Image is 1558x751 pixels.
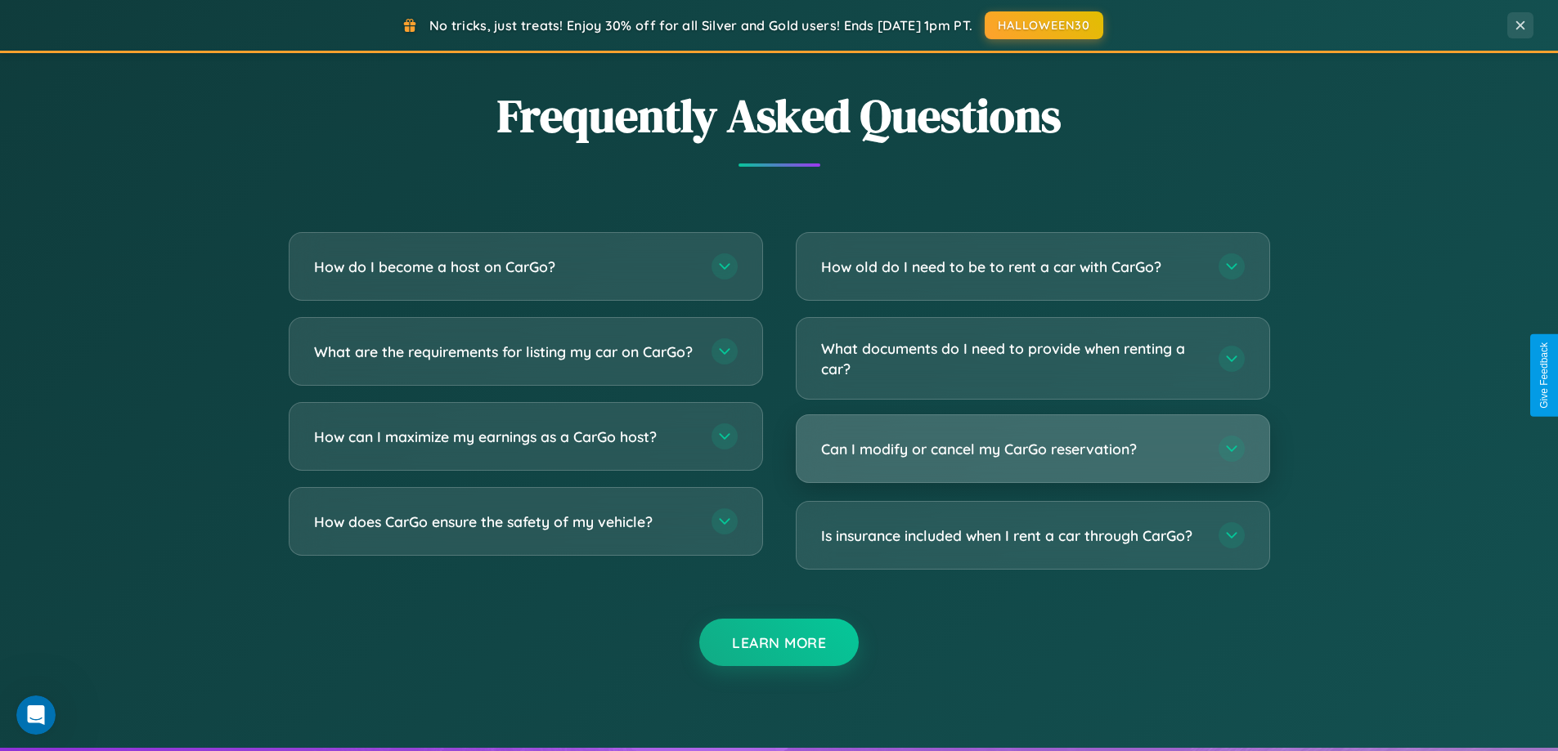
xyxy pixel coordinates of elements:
[821,257,1202,277] h3: How old do I need to be to rent a car with CarGo?
[289,84,1270,147] h2: Frequently Asked Questions
[314,342,695,362] h3: What are the requirements for listing my car on CarGo?
[314,257,695,277] h3: How do I become a host on CarGo?
[314,427,695,447] h3: How can I maximize my earnings as a CarGo host?
[821,439,1202,459] h3: Can I modify or cancel my CarGo reservation?
[821,525,1202,546] h3: Is insurance included when I rent a car through CarGo?
[314,512,695,532] h3: How does CarGo ensure the safety of my vehicle?
[429,17,972,34] span: No tricks, just treats! Enjoy 30% off for all Silver and Gold users! Ends [DATE] 1pm PT.
[1538,342,1550,409] div: Give Feedback
[985,11,1103,39] button: HALLOWEEN30
[699,619,859,666] button: Learn More
[821,338,1202,378] h3: What documents do I need to provide when renting a car?
[16,695,56,735] iframe: Intercom live chat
